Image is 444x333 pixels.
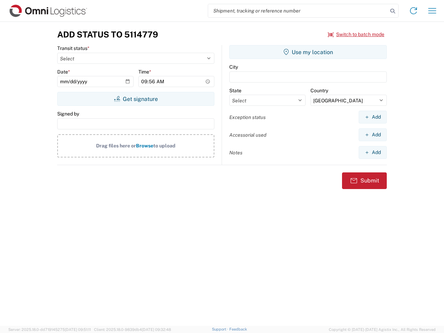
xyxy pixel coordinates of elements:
label: Signed by [57,111,79,117]
span: [DATE] 09:32:48 [142,327,171,332]
span: to upload [153,143,176,148]
label: City [229,64,238,70]
label: Date [57,69,70,75]
button: Get signature [57,92,214,106]
label: Time [138,69,151,75]
button: Add [359,128,387,141]
label: Country [310,87,328,94]
span: Client: 2025.18.0-9839db4 [94,327,171,332]
h3: Add Status to 5114779 [57,29,158,40]
button: Add [359,146,387,159]
label: Transit status [57,45,89,51]
span: [DATE] 09:51:11 [65,327,91,332]
a: Support [212,327,229,331]
label: State [229,87,241,94]
button: Submit [342,172,387,189]
label: Exception status [229,114,266,120]
span: Drag files here or [96,143,136,148]
label: Notes [229,150,242,156]
button: Switch to batch mode [328,29,384,40]
span: Server: 2025.18.0-dd719145275 [8,327,91,332]
a: Feedback [229,327,247,331]
span: Copyright © [DATE]-[DATE] Agistix Inc., All Rights Reserved [329,326,436,333]
span: Browse [136,143,153,148]
label: Accessorial used [229,132,266,138]
button: Use my location [229,45,387,59]
button: Add [359,111,387,123]
input: Shipment, tracking or reference number [208,4,388,17]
